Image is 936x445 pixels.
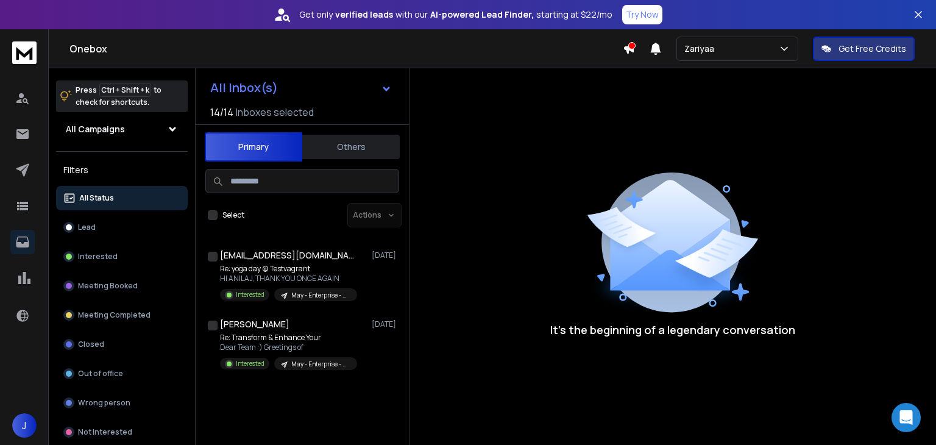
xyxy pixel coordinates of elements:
button: All Status [56,186,188,210]
button: All Inbox(s) [200,76,402,100]
p: Re: yoga day @ Testvagrant [220,264,357,274]
p: [DATE] [372,319,399,329]
p: Meeting Booked [78,281,138,291]
p: Wrong person [78,398,130,408]
p: Lead [78,222,96,232]
h1: Onebox [69,41,623,56]
span: 14 / 14 [210,105,233,119]
p: Meeting Completed [78,310,151,320]
button: Primary [205,132,302,162]
p: Get Free Credits [838,43,906,55]
label: Select [222,210,244,220]
button: J [12,413,37,438]
p: Interested [236,359,264,368]
button: All Campaigns [56,117,188,141]
p: Zariyaa [684,43,719,55]
button: Not Interested [56,420,188,444]
button: Wrong person [56,391,188,415]
p: May - Enterprise - HR Director + VP - [GEOGRAPHIC_DATA] [291,291,350,300]
button: Closed [56,332,188,357]
button: Meeting Completed [56,303,188,327]
h3: Filters [56,162,188,179]
h1: All Inbox(s) [210,82,278,94]
p: [DATE] [372,251,399,260]
p: HI ANILAJ, THANK YOU ONCE AGAIN [220,274,357,283]
p: Interested [78,252,118,262]
div: Open Intercom Messenger [892,403,921,432]
p: Interested [236,290,264,299]
p: Try Now [626,9,659,21]
img: logo [12,41,37,64]
h3: Inboxes selected [236,105,314,119]
h1: All Campaigns [66,123,125,135]
p: It’s the beginning of a legendary conversation [550,321,795,338]
span: Ctrl + Shift + k [99,83,151,97]
p: Get only with our starting at $22/mo [299,9,612,21]
button: Meeting Booked [56,274,188,298]
p: Out of office [78,369,123,379]
button: Interested [56,244,188,269]
h1: [PERSON_NAME] [220,318,289,330]
h1: [EMAIL_ADDRESS][DOMAIN_NAME] +1 [220,249,354,262]
p: All Status [79,193,114,203]
p: Dear Team :) Greetings of [220,343,357,352]
p: Closed [78,340,104,349]
p: Press to check for shortcuts. [76,84,161,109]
strong: verified leads [335,9,393,21]
button: Out of office [56,361,188,386]
button: Get Free Credits [813,37,915,61]
button: Lead [56,215,188,240]
button: Try Now [622,5,662,24]
p: May - Enterprise - HR Director + VP - [GEOGRAPHIC_DATA] [291,360,350,369]
strong: AI-powered Lead Finder, [430,9,534,21]
p: Re: Transform & Enhance Your [220,333,357,343]
p: Not Interested [78,427,132,437]
button: Others [302,133,400,160]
